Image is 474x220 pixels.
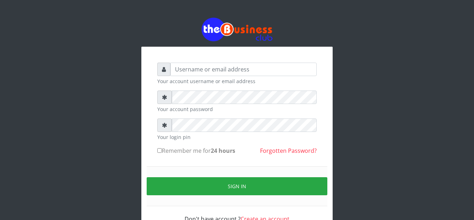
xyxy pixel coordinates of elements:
[157,77,317,85] small: Your account username or email address
[157,105,317,113] small: Your account password
[157,133,317,141] small: Your login pin
[157,148,162,153] input: Remember me for24 hours
[157,146,235,155] label: Remember me for
[211,147,235,155] b: 24 hours
[260,147,317,155] a: Forgotten Password?
[170,63,317,76] input: Username or email address
[147,177,327,195] button: Sign in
